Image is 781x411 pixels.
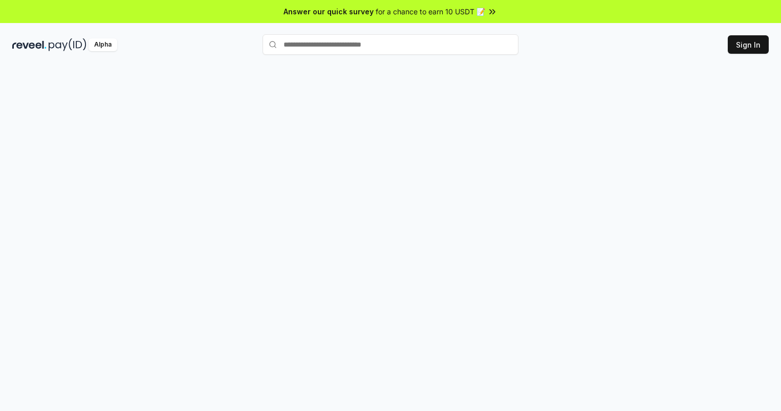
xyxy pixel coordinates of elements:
div: Alpha [89,38,117,51]
span: Answer our quick survey [284,6,374,17]
span: for a chance to earn 10 USDT 📝 [376,6,485,17]
img: pay_id [49,38,86,51]
button: Sign In [728,35,769,54]
img: reveel_dark [12,38,47,51]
